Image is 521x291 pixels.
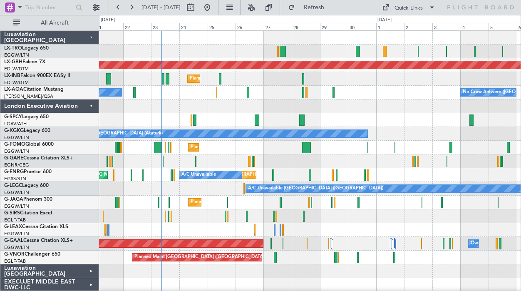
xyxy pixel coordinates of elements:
a: [PERSON_NAME]/QSA [4,93,53,99]
a: LGAV/ATH [4,121,27,127]
div: 25 [208,23,236,30]
div: 26 [236,23,264,30]
div: 2 [404,23,432,30]
span: LX-TRO [4,46,22,51]
div: [DATE] [101,17,115,24]
a: EGGW/LTN [4,148,29,154]
span: G-JAGA [4,197,23,202]
a: G-SIRSCitation Excel [4,211,52,216]
a: EGGW/LTN [4,189,29,196]
div: 28 [292,23,320,30]
button: Refresh [284,1,334,14]
div: A/C Unavailable [GEOGRAPHIC_DATA] ([GEOGRAPHIC_DATA]) [248,182,383,195]
a: EGLF/FAB [4,258,26,264]
span: [DATE] - [DATE] [141,4,181,11]
a: LX-AOACitation Mustang [4,87,64,92]
div: 23 [151,23,179,30]
a: EGGW/LTN [4,231,29,237]
a: G-SPCYLegacy 650 [4,114,49,119]
span: G-GARE [4,156,23,161]
a: G-LEAXCessna Citation XLS [4,224,68,229]
div: 1 [376,23,404,30]
a: EGNR/CEG [4,162,29,168]
span: G-VNOR [4,252,25,257]
a: G-GAALCessna Citation XLS+ [4,238,73,243]
a: EGLF/FAB [4,217,26,223]
a: LX-INBFalcon 900EX EASy II [4,73,70,78]
span: G-GAAL [4,238,23,243]
span: LX-AOA [4,87,23,92]
div: 22 [123,23,151,30]
div: 5 [489,23,517,30]
span: G-FOMO [4,142,25,147]
span: G-SPCY [4,114,22,119]
div: 4 [461,23,489,30]
a: LX-TROLegacy 650 [4,46,49,51]
a: EDLW/DTM [4,80,29,86]
div: 30 [348,23,376,30]
span: G-ENRG [4,169,24,174]
input: Trip Number [25,1,73,14]
a: EGGW/LTN [4,52,29,58]
span: LX-GBH [4,60,22,65]
div: Planned Maint [GEOGRAPHIC_DATA] ([GEOGRAPHIC_DATA]) [191,141,322,154]
div: Planned Maint [GEOGRAPHIC_DATA] ([GEOGRAPHIC_DATA]) [190,72,321,85]
a: G-VNORChallenger 650 [4,252,60,257]
div: 24 [179,23,208,30]
a: G-LEGCLegacy 600 [4,183,49,188]
a: G-JAGAPhenom 300 [4,197,52,202]
a: EGGW/LTN [4,244,29,251]
div: Planned Maint [GEOGRAPHIC_DATA] ([GEOGRAPHIC_DATA]) [134,251,265,264]
span: G-KGKG [4,128,24,133]
button: All Aircraft [9,16,90,30]
div: [DATE] [377,17,392,24]
div: 29 [320,23,348,30]
span: G-LEAX [4,224,22,229]
div: Owner [471,237,485,250]
a: EDLW/DTM [4,66,29,72]
a: LX-GBHFalcon 7X [4,60,45,65]
span: Refresh [297,5,332,10]
a: G-GARECessna Citation XLS+ [4,156,73,161]
div: 21 [95,23,123,30]
span: G-LEGC [4,183,22,188]
div: 27 [264,23,292,30]
a: G-ENRGPraetor 600 [4,169,52,174]
span: G-SIRS [4,211,20,216]
div: A/C Unavailable [GEOGRAPHIC_DATA] (Ataturk) [60,127,163,140]
div: Planned Maint [GEOGRAPHIC_DATA] ([GEOGRAPHIC_DATA]) [191,196,322,209]
a: EGSS/STN [4,176,26,182]
div: Quick Links [394,4,423,12]
a: G-FOMOGlobal 6000 [4,142,54,147]
div: A/C Unavailable [181,169,216,181]
a: EGGW/LTN [4,134,29,141]
button: Quick Links [378,1,439,14]
span: All Aircraft [22,20,88,26]
a: EGGW/LTN [4,203,29,209]
span: LX-INB [4,73,20,78]
div: 3 [432,23,461,30]
a: G-KGKGLegacy 600 [4,128,50,133]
